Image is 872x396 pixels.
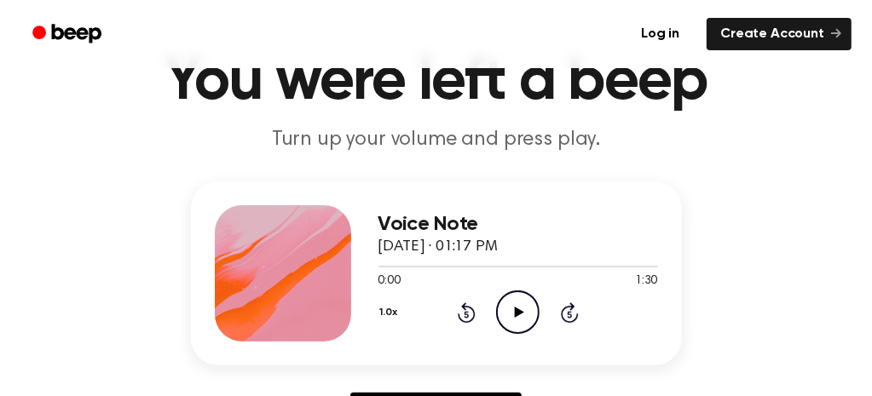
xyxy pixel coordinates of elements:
span: [DATE] · 01:17 PM [378,239,498,255]
h3: Voice Note [378,213,658,236]
span: 0:00 [378,273,401,290]
p: Turn up your volume and press play. [109,126,764,154]
a: Create Account [707,18,852,50]
a: Log in [624,14,696,54]
a: Beep [20,18,117,51]
button: 1.0x [378,298,404,327]
h1: You were left a beep [20,51,852,112]
span: 1:30 [635,273,657,290]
